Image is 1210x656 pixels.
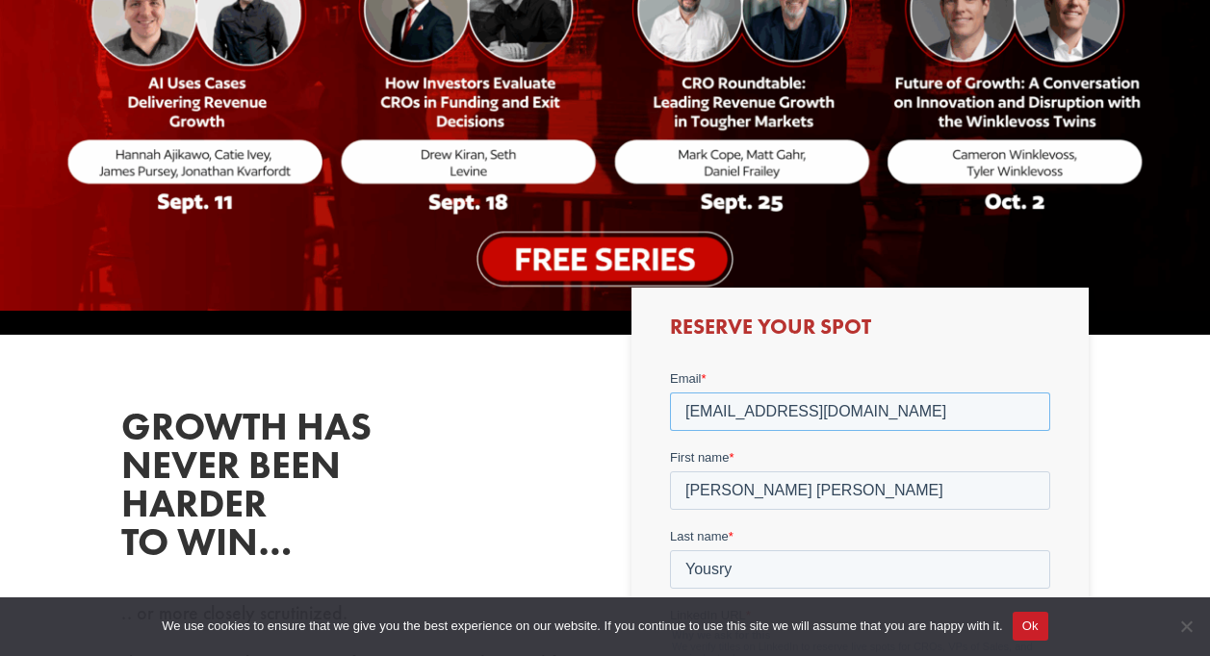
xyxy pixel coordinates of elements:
[1176,617,1196,636] span: No
[162,617,1002,636] span: We use cookies to ensure that we give you the best experience on our website. If you continue to ...
[670,316,1050,347] h3: Reserve Your Spot
[1013,612,1048,641] button: Ok
[121,408,410,571] h2: Growth has never been harder to win…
